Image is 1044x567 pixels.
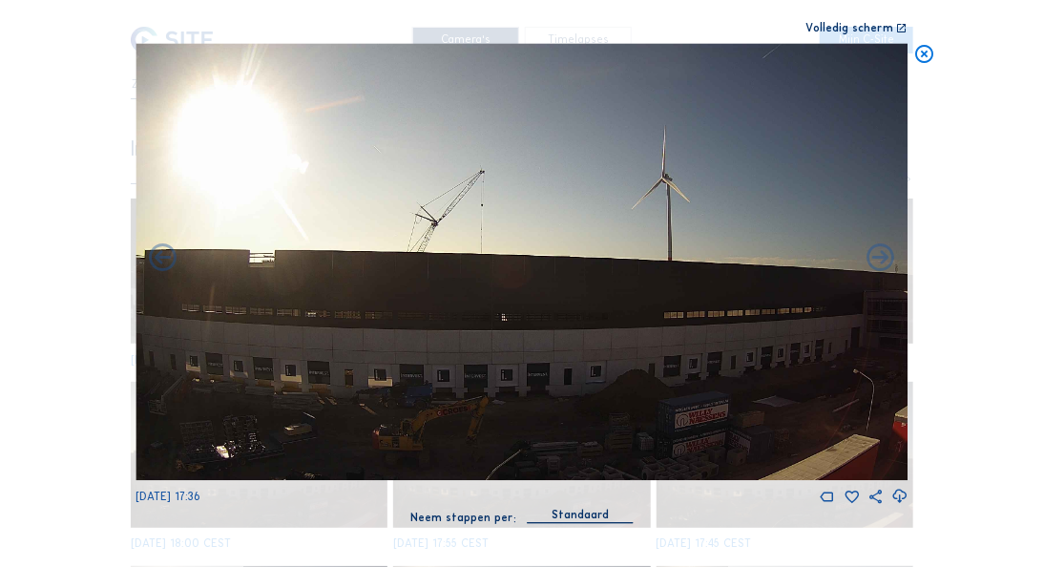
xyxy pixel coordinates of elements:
[410,513,516,524] div: Neem stappen per:
[552,507,609,524] div: Standaard
[136,44,908,480] img: Image
[146,242,179,277] i: Forward
[136,491,200,504] span: [DATE] 17:36
[527,507,634,523] div: Standaard
[865,242,898,277] i: Back
[806,23,894,35] div: Volledig scherm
